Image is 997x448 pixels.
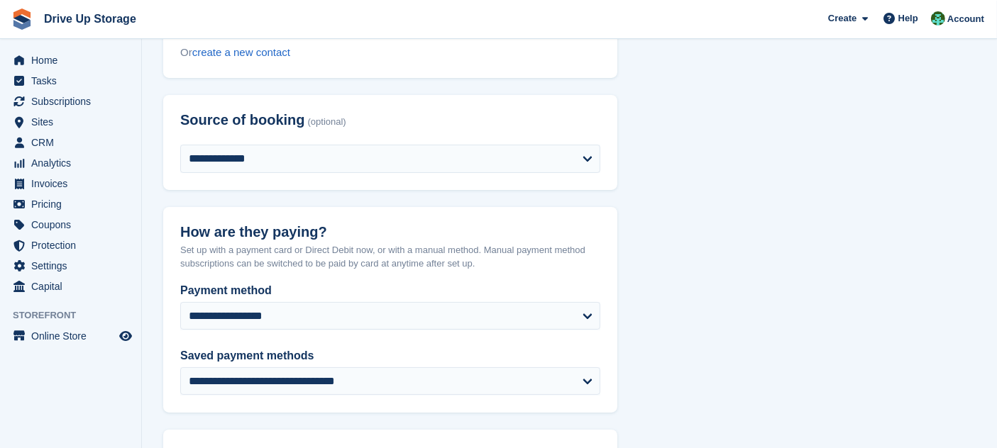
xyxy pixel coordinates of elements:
[898,11,918,26] span: Help
[31,194,116,214] span: Pricing
[7,112,134,132] a: menu
[13,308,141,323] span: Storefront
[31,71,116,91] span: Tasks
[31,174,116,194] span: Invoices
[308,117,346,128] span: (optional)
[117,327,134,345] a: Preview store
[7,91,134,111] a: menu
[7,133,134,152] a: menu
[31,276,116,296] span: Capital
[180,282,600,299] label: Payment method
[931,11,945,26] img: Camille
[31,256,116,276] span: Settings
[947,12,984,26] span: Account
[31,326,116,346] span: Online Store
[180,243,600,271] p: Set up with a payment card or Direct Debit now, or with a manual method. Manual payment method su...
[828,11,856,26] span: Create
[31,133,116,152] span: CRM
[31,235,116,255] span: Protection
[31,153,116,173] span: Analytics
[7,153,134,173] a: menu
[38,7,142,30] a: Drive Up Storage
[7,50,134,70] a: menu
[31,112,116,132] span: Sites
[7,194,134,214] a: menu
[7,235,134,255] a: menu
[31,91,116,111] span: Subscriptions
[192,46,290,58] a: create a new contact
[180,224,600,240] h2: How are they paying?
[7,215,134,235] a: menu
[180,347,600,364] label: Saved payment methods
[180,45,600,61] div: Or
[180,112,305,128] span: Source of booking
[31,215,116,235] span: Coupons
[7,326,134,346] a: menu
[11,9,33,30] img: stora-icon-8386f47178a22dfd0bd8f6a31ec36ba5ce8667c1dd55bd0f319d3a0aa187defe.svg
[7,71,134,91] a: menu
[7,256,134,276] a: menu
[7,276,134,296] a: menu
[31,50,116,70] span: Home
[7,174,134,194] a: menu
